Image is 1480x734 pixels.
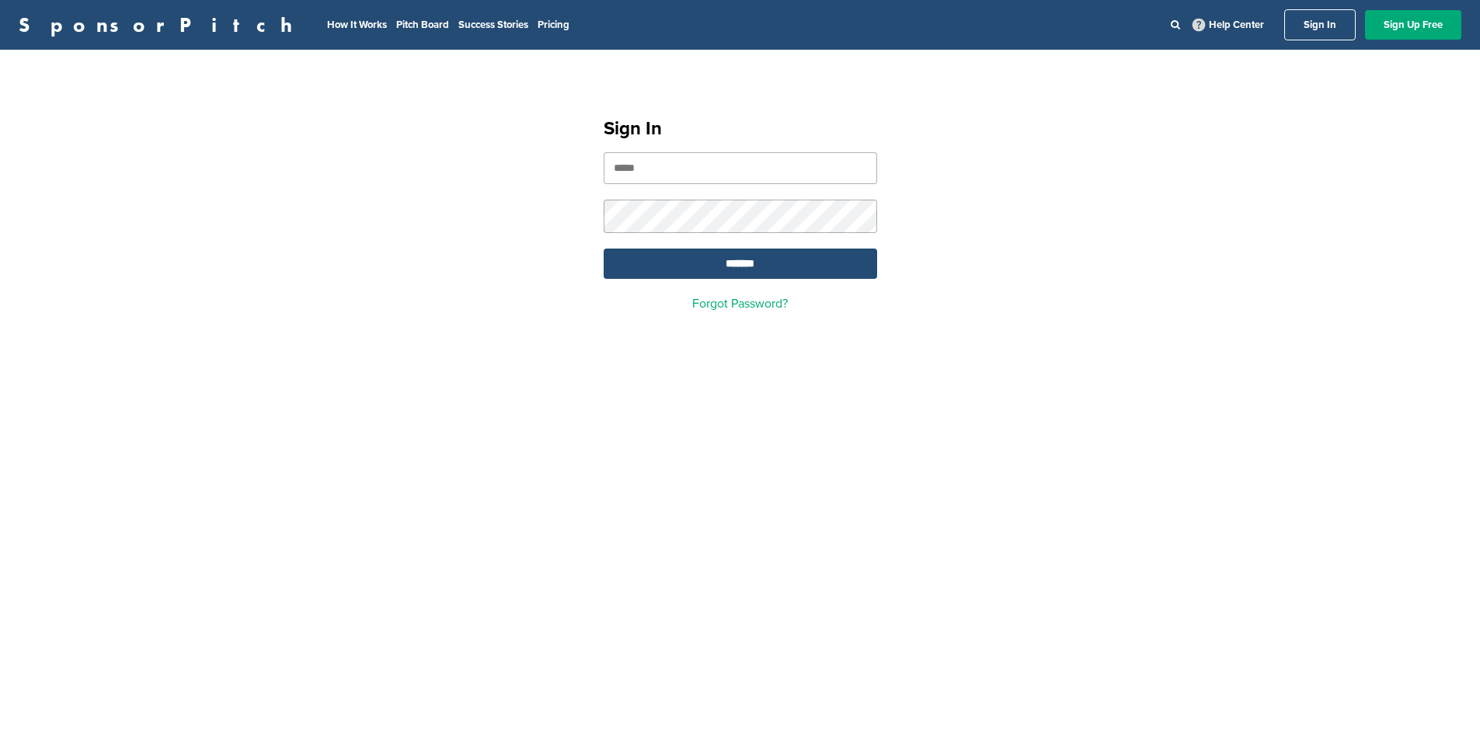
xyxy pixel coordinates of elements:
a: Sign Up Free [1365,10,1461,40]
a: Pitch Board [396,19,449,31]
a: How It Works [327,19,387,31]
a: Forgot Password? [692,296,788,311]
a: Help Center [1189,16,1267,34]
a: Pricing [538,19,569,31]
h1: Sign In [604,115,877,143]
a: Sign In [1284,9,1356,40]
a: SponsorPitch [19,15,302,35]
a: Success Stories [458,19,528,31]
